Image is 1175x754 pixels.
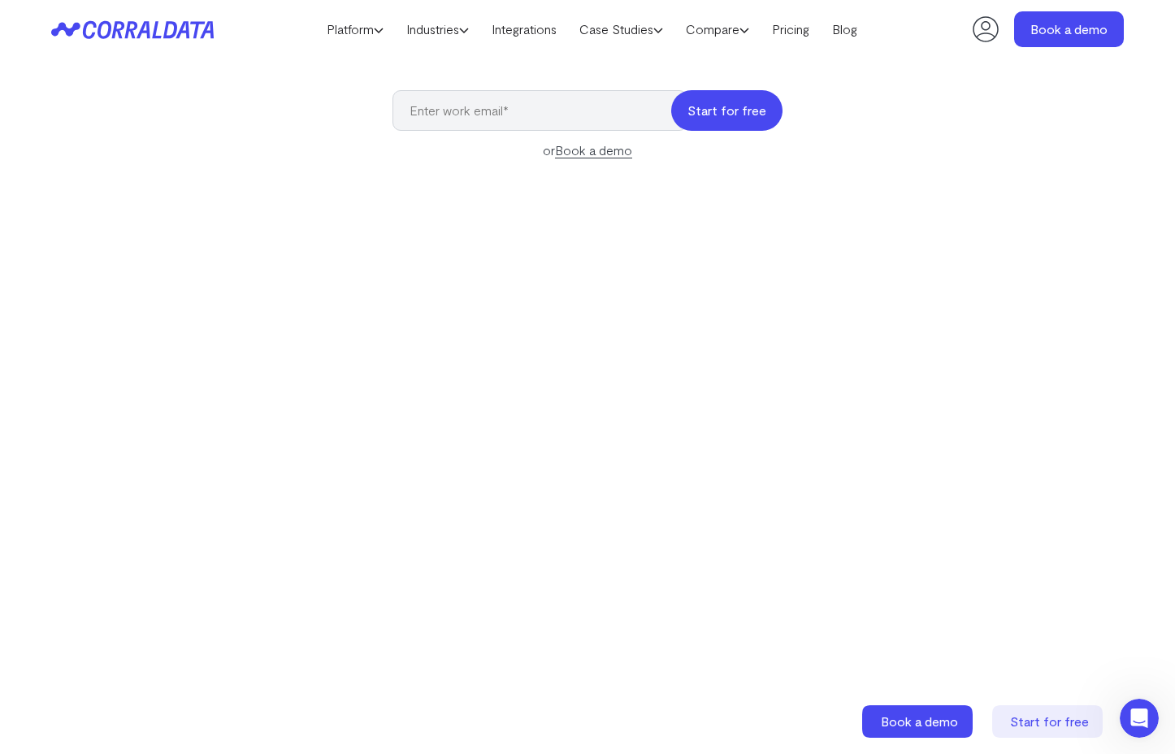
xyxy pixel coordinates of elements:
[992,705,1106,738] a: Start for free
[1014,11,1124,47] a: Book a demo
[395,17,480,41] a: Industries
[821,17,869,41] a: Blog
[568,17,674,41] a: Case Studies
[392,90,687,131] input: Enter work email*
[671,90,783,131] button: Start for free
[761,17,821,41] a: Pricing
[315,17,395,41] a: Platform
[392,141,783,160] div: or
[674,17,761,41] a: Compare
[1010,713,1089,729] span: Start for free
[862,705,976,738] a: Book a demo
[480,17,568,41] a: Integrations
[555,142,632,158] a: Book a demo
[1120,699,1159,738] iframe: Intercom live chat
[881,713,958,729] span: Book a demo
